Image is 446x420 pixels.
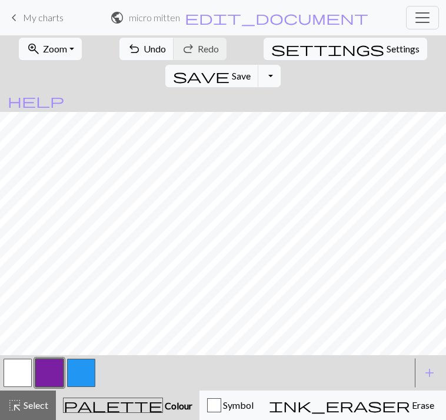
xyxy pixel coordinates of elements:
span: Symbol [221,399,254,411]
button: Symbol [199,391,261,420]
button: Zoom [19,38,82,60]
span: edit_document [185,9,368,26]
span: highlight_alt [8,397,22,414]
button: Toggle navigation [406,6,439,29]
span: Save [232,70,251,81]
span: undo [127,41,141,57]
span: zoom_in [26,41,41,57]
button: Erase [261,391,442,420]
span: My charts [23,12,64,23]
span: Settings [387,42,420,56]
span: Colour [163,400,192,411]
span: Zoom [43,43,67,54]
button: Colour [56,391,199,420]
button: Save [165,65,259,87]
span: add [422,365,437,381]
span: settings [271,41,384,57]
span: public [110,9,124,26]
span: Erase [410,399,434,411]
span: ink_eraser [269,397,410,414]
i: Settings [271,42,384,56]
span: Select [22,399,48,411]
span: save [173,68,229,84]
h2: micro mitten - bells / micro mitten - bells [129,12,179,23]
span: palette [64,397,162,414]
button: Undo [119,38,174,60]
span: help [8,92,64,109]
span: Undo [144,43,166,54]
span: keyboard_arrow_left [7,9,21,26]
a: My charts [7,8,64,28]
button: SettingsSettings [264,38,427,60]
